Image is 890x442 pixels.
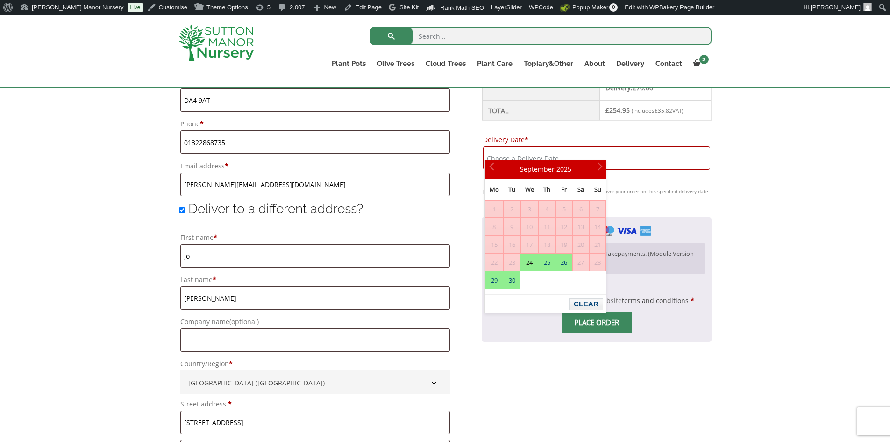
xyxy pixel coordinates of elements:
[586,226,651,236] img: Takepayments Card Payments
[556,254,572,271] a: 26
[483,146,710,170] input: Choose a Delivery Date
[594,166,602,173] span: Next
[180,117,450,130] label: Phone
[590,254,605,271] span: 28
[539,254,555,271] a: 25
[180,315,450,328] label: Company name
[521,236,538,253] span: 17
[504,201,520,217] span: 2
[520,254,539,271] td: Available Deliveries20
[622,296,689,305] a: terms and conditions
[485,236,503,253] span: 15
[555,254,572,271] td: Available Deliveries20
[521,218,538,235] span: 10
[504,254,520,271] span: 23
[573,201,589,217] span: 6
[504,272,520,289] a: 30
[420,57,471,70] a: Cloud Trees
[590,236,605,253] span: 21
[518,57,579,70] a: Topiary&Other
[399,4,419,11] span: Site Kit
[485,271,504,289] td: Available Deliveries20
[609,3,618,12] span: 0
[326,57,371,70] a: Plant Pots
[483,133,710,146] label: Delivery Date
[556,201,572,217] span: 5
[229,317,259,326] span: (optional)
[539,201,555,217] span: 4
[605,106,630,115] bdi: 254.95
[650,57,688,70] a: Contact
[180,231,450,244] label: First name
[688,57,712,70] a: 2
[539,236,555,253] span: 18
[485,272,503,289] a: 29
[590,218,605,235] span: 14
[485,161,501,177] a: Prev
[180,159,450,173] label: Email address
[483,186,710,197] small: [PERSON_NAME] Manor Nursery will try our best to deliver your order on this specified delivery date.
[180,273,450,286] label: Last name
[525,135,528,144] abbr: required
[370,27,712,45] input: Search...
[521,201,538,217] span: 3
[180,398,450,411] label: Street address
[579,57,611,70] a: About
[180,370,450,394] span: Country/Region
[485,254,503,271] span: 22
[504,236,520,253] span: 16
[699,55,709,64] span: 2
[543,185,550,194] span: Thursday
[632,107,683,114] small: (includes VAT)
[185,375,446,391] span: United Kingdom (UK)
[371,57,420,70] a: Olive Trees
[180,357,450,370] label: Country/Region
[605,106,609,115] span: £
[539,254,555,271] td: Available Deliveries20
[128,3,143,12] a: Live
[573,254,589,271] span: 27
[569,298,603,310] button: Clear
[811,4,861,11] span: [PERSON_NAME]
[521,254,538,271] a: 24
[561,185,567,194] span: Friday
[490,185,499,194] span: Monday
[611,57,650,70] a: Delivery
[590,161,606,177] a: Next
[179,24,254,61] img: logo
[691,296,694,305] abbr: required
[489,166,497,173] span: Prev
[573,236,589,253] span: 20
[180,411,450,434] input: House number and street name
[504,271,520,289] td: Available Deliveries20
[556,236,572,253] span: 19
[655,107,658,114] span: £
[556,165,571,174] span: 2025
[655,107,672,114] span: 35.82
[539,218,555,235] span: 11
[485,201,503,217] span: 1
[594,185,601,194] span: Sunday
[188,201,363,217] span: Deliver to a different address?
[577,185,584,194] span: Saturday
[590,201,605,217] span: 7
[485,218,503,235] span: 8
[520,165,555,174] span: September
[179,207,185,213] input: Deliver to a different address?
[556,218,572,235] span: 12
[508,185,515,194] span: Tuesday
[562,312,632,333] input: Place order
[482,101,599,120] th: Total
[573,218,589,235] span: 13
[525,185,534,194] span: Wednesday
[471,57,518,70] a: Plant Care
[440,4,484,11] span: Rank Math SEO
[504,218,520,235] span: 9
